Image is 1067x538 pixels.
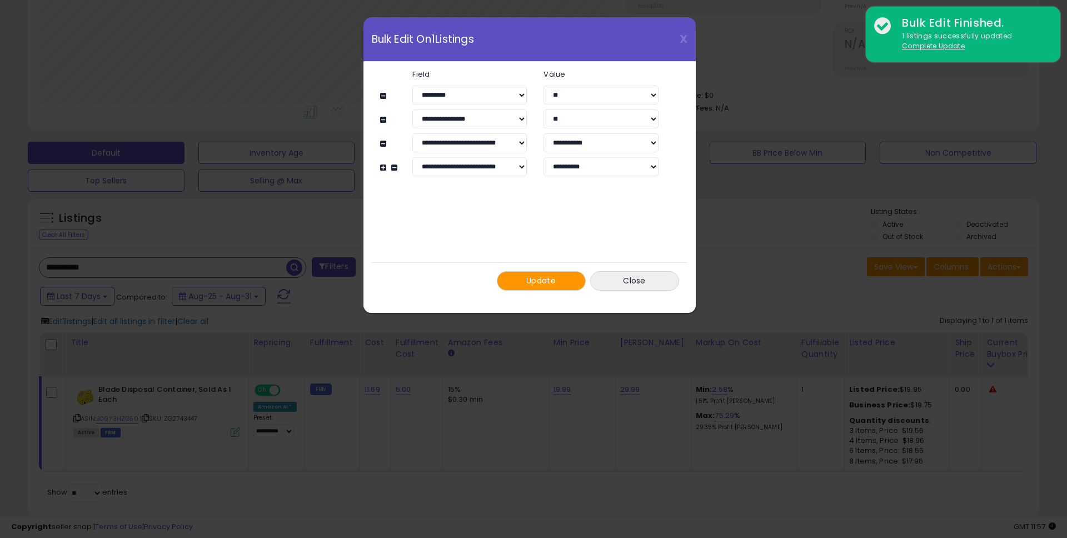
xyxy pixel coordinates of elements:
[902,41,965,51] u: Complete Update
[894,31,1052,52] div: 1 listings successfully updated.
[680,31,687,47] span: X
[894,15,1052,31] div: Bulk Edit Finished.
[372,34,474,44] span: Bulk Edit On 1 Listings
[535,71,666,78] label: Value
[526,275,556,286] span: Update
[590,271,679,291] button: Close
[404,71,535,78] label: Field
